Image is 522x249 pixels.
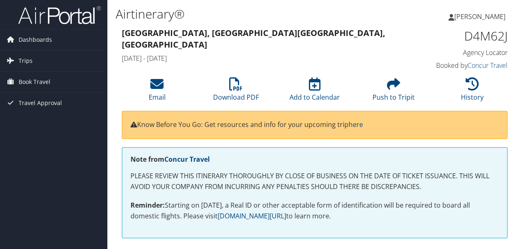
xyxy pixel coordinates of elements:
[467,61,508,70] a: Concur Travel
[19,50,33,71] span: Trips
[218,211,286,220] a: [DOMAIN_NAME][URL]
[289,82,340,102] a: Add to Calendar
[130,171,499,192] p: PLEASE REVIEW THIS ITINERARY THOROUGHLY BY CLOSE OF BUSINESS ON THE DATE OF TICKET ISSUANCE. THIS...
[130,155,210,164] strong: Note from
[130,200,499,221] p: Starting on [DATE], a Real ID or other acceptable form of identification will be required to boar...
[213,82,259,102] a: Download PDF
[164,155,210,164] a: Concur Travel
[454,12,505,21] span: [PERSON_NAME]
[130,120,499,130] p: Know Before You Go: Get resources and info for your upcoming trip
[122,54,408,63] h4: [DATE] - [DATE]
[461,82,484,102] a: History
[349,120,363,129] a: here
[116,5,381,23] h1: Airtinerary®
[373,82,415,102] a: Push to Tripit
[420,61,508,70] h4: Booked by
[19,72,50,92] span: Book Travel
[130,201,165,210] strong: Reminder:
[122,27,385,50] strong: [GEOGRAPHIC_DATA], [GEOGRAPHIC_DATA] [GEOGRAPHIC_DATA], [GEOGRAPHIC_DATA]
[149,82,166,102] a: Email
[420,27,508,45] h1: D4M62J
[420,48,508,57] h4: Agency Locator
[18,5,101,25] img: airportal-logo.png
[19,29,52,50] span: Dashboards
[448,4,514,29] a: [PERSON_NAME]
[19,93,62,113] span: Travel Approval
